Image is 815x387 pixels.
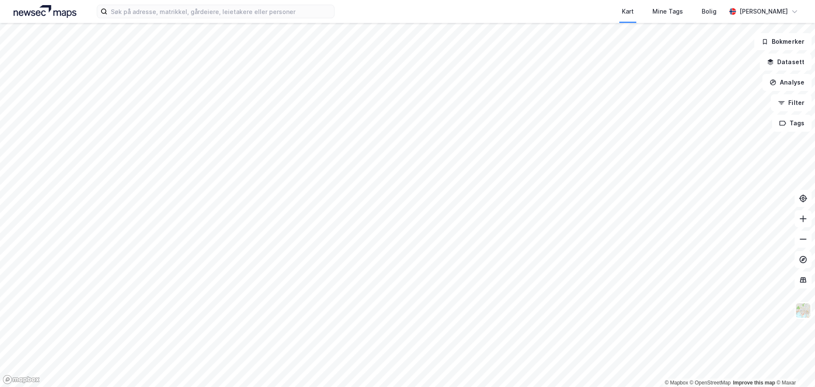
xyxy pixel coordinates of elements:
div: [PERSON_NAME] [739,6,788,17]
iframe: Chat Widget [773,346,815,387]
img: logo.a4113a55bc3d86da70a041830d287a7e.svg [14,5,76,18]
input: Søk på adresse, matrikkel, gårdeiere, leietakere eller personer [107,5,334,18]
div: Mine Tags [652,6,683,17]
div: Kart [622,6,634,17]
div: Kontrollprogram for chat [773,346,815,387]
div: Bolig [702,6,717,17]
